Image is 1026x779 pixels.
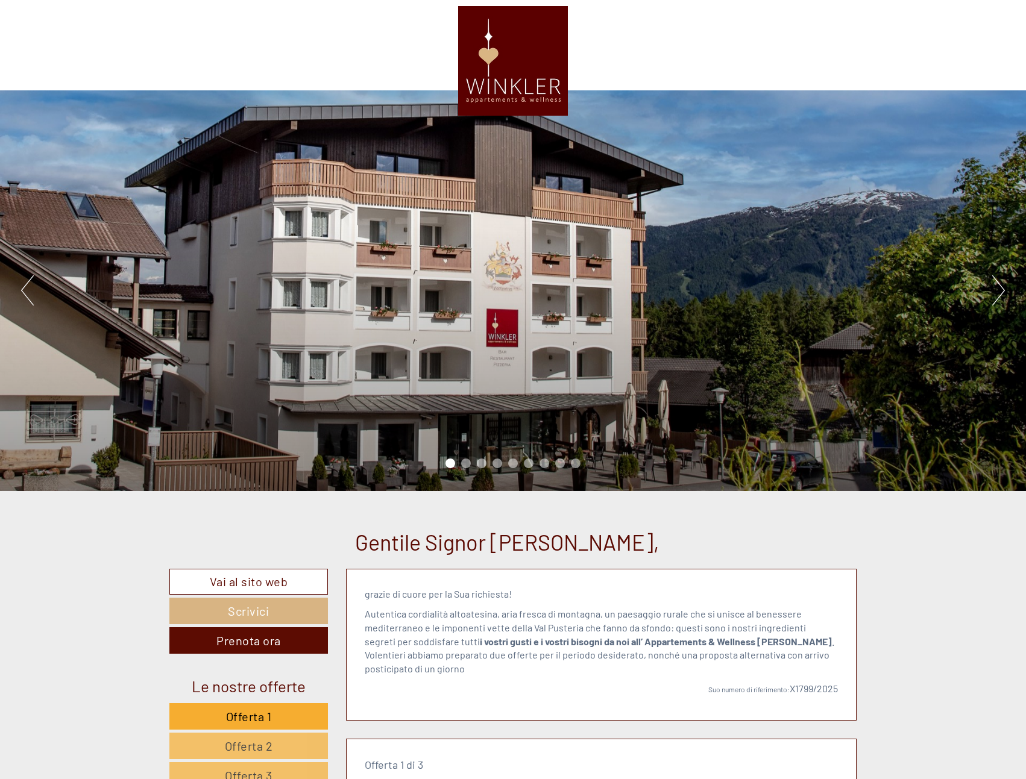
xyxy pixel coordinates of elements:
button: Next [992,275,1005,305]
a: Prenota ora [169,627,328,654]
div: Le nostre offerte [169,675,328,697]
span: Offerta 1 di 3 [365,758,423,771]
h1: Gentile Signor [PERSON_NAME], [355,530,659,554]
span: Suo numero di riferimento: [708,685,790,693]
span: Offerta 1 [226,709,272,724]
span: Offerta 2 [225,739,273,753]
p: X1799/2025 [365,682,839,696]
strong: i vostri gusti e i vostri bisogni da noi all’ Appartements & Wellness [PERSON_NAME] [480,636,832,647]
button: Previous [21,275,34,305]
a: Scrivici [169,598,328,624]
p: grazie di cuore per la Sua richiesta! [365,587,839,601]
a: Vai al sito web [169,569,328,595]
p: Autentica cordialità altoatesina, aria fresca di montagna, un paesaggio rurale che si unisce al b... [365,607,839,676]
